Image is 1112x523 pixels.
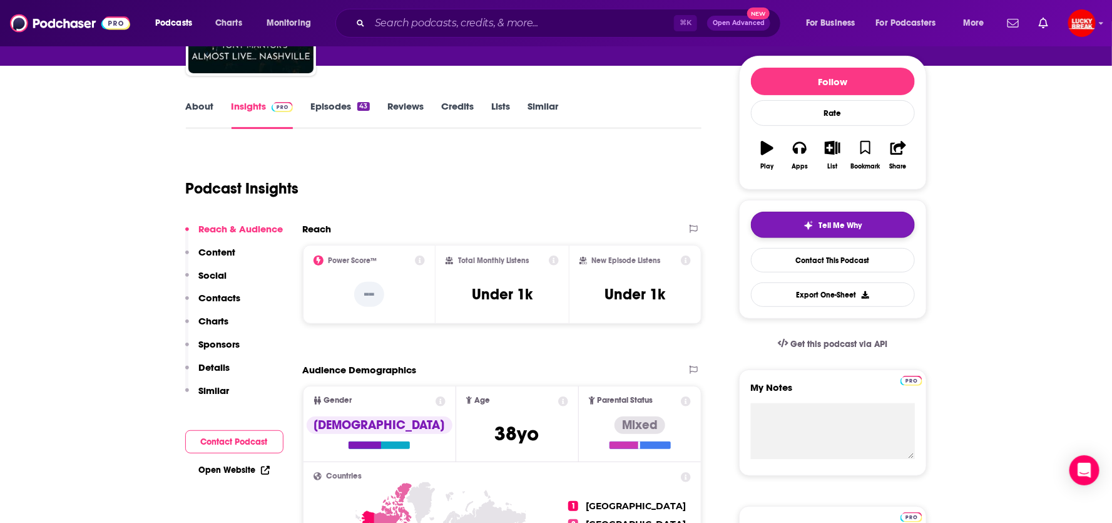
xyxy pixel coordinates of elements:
button: open menu [868,13,954,33]
img: Podchaser Pro [900,512,922,522]
button: Play [751,133,783,178]
h2: Audience Demographics [303,364,417,376]
span: Age [474,396,490,405]
a: Open Website [199,465,270,475]
button: Contact Podcast [185,430,283,453]
span: Podcasts [155,14,192,32]
span: New [747,8,770,19]
div: Share [890,163,907,170]
button: open menu [797,13,871,33]
button: Share [882,133,914,178]
div: Rate [751,100,915,126]
div: List [828,163,838,170]
button: open menu [954,13,1000,33]
button: tell me why sparkleTell Me Why [751,212,915,238]
a: Credits [441,100,474,129]
button: Social [185,269,227,293]
p: Details [199,361,230,373]
a: Episodes43 [310,100,369,129]
span: ⌘ K [674,15,697,31]
button: Charts [185,315,229,338]
button: Details [185,361,230,385]
a: Pro website [900,374,922,386]
h2: Total Monthly Listens [458,256,529,265]
button: Similar [185,385,230,408]
img: tell me why sparkle [803,220,814,230]
span: Parental Status [598,396,653,405]
div: Mixed [615,417,665,434]
div: [DEMOGRAPHIC_DATA] [307,417,452,434]
span: Monitoring [267,14,311,32]
button: Content [185,246,236,269]
p: Sponsors [199,338,240,350]
a: Get this podcast via API [768,329,898,360]
img: User Profile [1068,9,1096,37]
span: Logged in as annagregory [1068,9,1096,37]
div: 43 [357,102,369,111]
a: Reviews [387,100,424,129]
a: Similar [528,100,558,129]
span: Open Advanced [713,20,765,26]
h2: Power Score™ [329,256,377,265]
p: Charts [199,315,229,327]
h3: Under 1k [605,285,666,304]
span: [GEOGRAPHIC_DATA] [586,500,686,512]
button: List [816,133,849,178]
span: Charts [215,14,242,32]
div: Apps [792,163,808,170]
label: My Notes [751,381,915,403]
h2: New Episode Listens [592,256,661,265]
button: Show profile menu [1068,9,1096,37]
button: Apps [783,133,816,178]
div: Search podcasts, credits, & more... [347,9,793,38]
h3: Under 1k [472,285,533,304]
a: About [186,100,214,129]
span: More [963,14,984,32]
img: Podchaser Pro [900,376,922,386]
button: Follow [751,68,915,95]
p: Social [199,269,227,281]
span: Get this podcast via API [790,339,887,350]
div: Open Intercom Messenger [1069,455,1099,485]
p: Contacts [199,292,241,304]
a: Contact This Podcast [751,248,915,272]
button: Open AdvancedNew [707,16,770,31]
button: open menu [258,13,327,33]
button: open menu [146,13,208,33]
a: Show notifications dropdown [1002,13,1024,34]
a: Charts [207,13,250,33]
a: InsightsPodchaser Pro [232,100,293,129]
img: Podchaser Pro [272,102,293,112]
div: Play [760,163,773,170]
span: Tell Me Why [819,220,862,230]
span: 38 yo [495,422,539,446]
p: Reach & Audience [199,223,283,235]
a: Lists [491,100,510,129]
span: 1 [568,501,578,511]
img: Podchaser - Follow, Share and Rate Podcasts [10,11,130,35]
a: Pro website [900,510,922,522]
button: Sponsors [185,338,240,361]
span: For Podcasters [876,14,936,32]
a: Show notifications dropdown [1034,13,1053,34]
button: Contacts [185,292,241,315]
button: Export One-Sheet [751,282,915,307]
p: Content [199,246,236,258]
h1: Podcast Insights [186,179,299,198]
button: Reach & Audience [185,223,283,246]
p: Similar [199,385,230,396]
div: Bookmark [850,163,880,170]
span: Countries [327,472,362,480]
span: For Business [806,14,855,32]
input: Search podcasts, credits, & more... [370,13,674,33]
p: -- [354,282,384,307]
span: Gender [324,396,352,405]
button: Bookmark [849,133,882,178]
h2: Reach [303,223,332,235]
